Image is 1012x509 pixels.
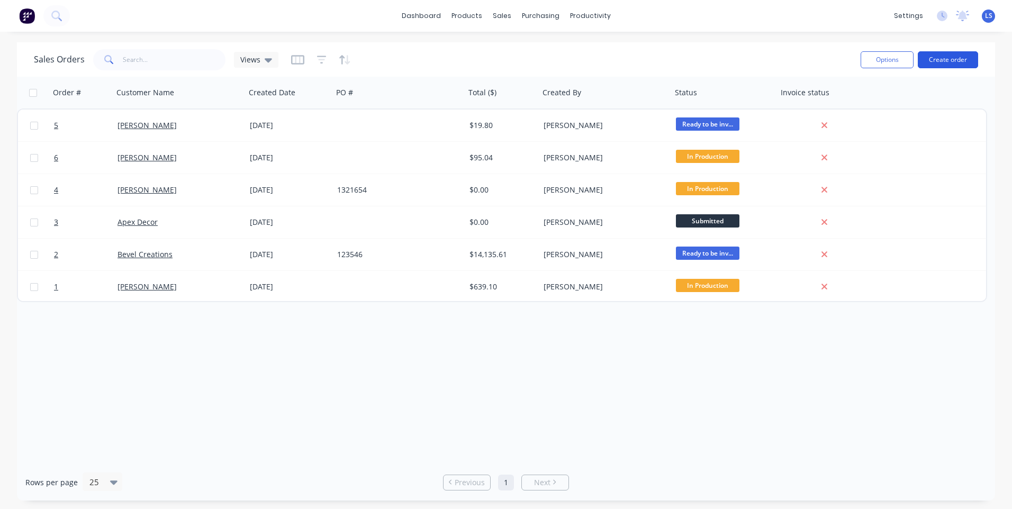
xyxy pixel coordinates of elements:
[34,54,85,65] h1: Sales Orders
[250,185,329,195] div: [DATE]
[54,206,118,238] a: 3
[118,152,177,162] a: [PERSON_NAME]
[250,249,329,260] div: [DATE]
[522,477,568,488] a: Next page
[469,120,532,131] div: $19.80
[336,87,353,98] div: PO #
[676,247,739,260] span: Ready to be inv...
[19,8,35,24] img: Factory
[54,110,118,141] a: 5
[446,8,487,24] div: products
[889,8,928,24] div: settings
[118,217,158,227] a: Apex Decor
[240,54,260,65] span: Views
[565,8,616,24] div: productivity
[250,281,329,292] div: [DATE]
[543,87,581,98] div: Created By
[487,8,517,24] div: sales
[469,152,532,163] div: $95.04
[54,271,118,303] a: 1
[675,87,697,98] div: Status
[544,120,661,131] div: [PERSON_NAME]
[439,475,573,490] ul: Pagination
[544,185,661,195] div: [PERSON_NAME]
[123,49,226,70] input: Search...
[861,51,914,68] button: Options
[455,477,485,488] span: Previous
[118,249,173,259] a: Bevel Creations
[676,182,739,195] span: In Production
[337,185,455,195] div: 1321654
[544,281,661,292] div: [PERSON_NAME]
[54,185,58,195] span: 4
[53,87,81,98] div: Order #
[676,117,739,131] span: Ready to be inv...
[250,152,329,163] div: [DATE]
[534,477,550,488] span: Next
[54,249,58,260] span: 2
[118,120,177,130] a: [PERSON_NAME]
[676,279,739,292] span: In Production
[249,87,295,98] div: Created Date
[469,281,532,292] div: $639.10
[54,120,58,131] span: 5
[676,150,739,163] span: In Production
[469,185,532,195] div: $0.00
[250,120,329,131] div: [DATE]
[781,87,829,98] div: Invoice status
[498,475,514,490] a: Page 1 is your current page
[676,214,739,228] span: Submitted
[54,281,58,292] span: 1
[918,51,978,68] button: Create order
[54,174,118,206] a: 4
[544,249,661,260] div: [PERSON_NAME]
[544,217,661,228] div: [PERSON_NAME]
[396,8,446,24] a: dashboard
[25,477,78,488] span: Rows per page
[54,217,58,228] span: 3
[54,152,58,163] span: 6
[544,152,661,163] div: [PERSON_NAME]
[517,8,565,24] div: purchasing
[337,249,455,260] div: 123546
[118,185,177,195] a: [PERSON_NAME]
[118,281,177,292] a: [PERSON_NAME]
[469,217,532,228] div: $0.00
[116,87,174,98] div: Customer Name
[468,87,496,98] div: Total ($)
[444,477,490,488] a: Previous page
[54,142,118,174] a: 6
[469,249,532,260] div: $14,135.61
[250,217,329,228] div: [DATE]
[54,239,118,270] a: 2
[985,11,992,21] span: LS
